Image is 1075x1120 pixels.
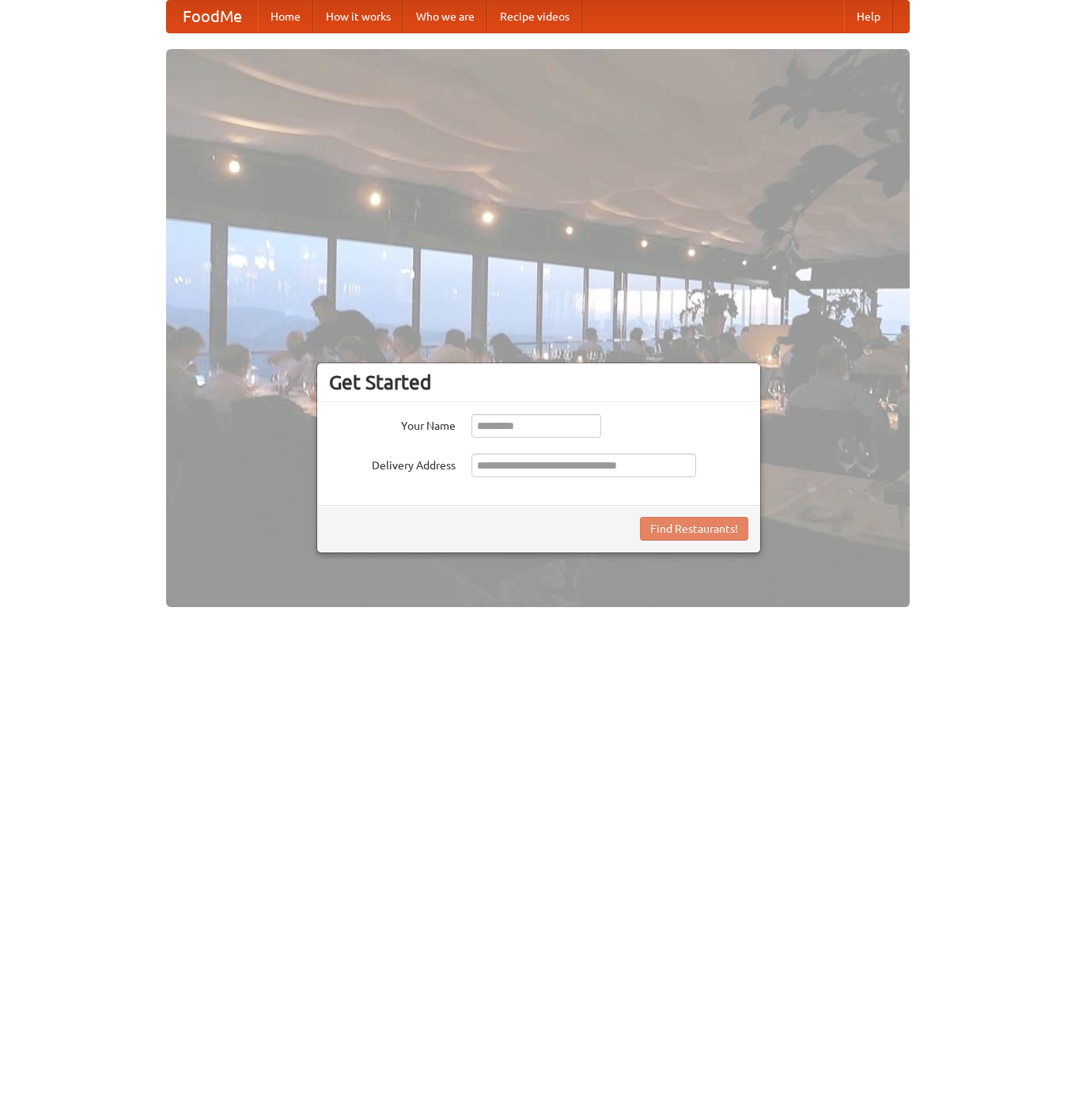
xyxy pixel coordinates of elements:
[167,1,258,32] a: FoodMe
[844,1,893,32] a: Help
[329,454,456,473] label: Delivery Address
[487,1,582,32] a: Recipe videos
[640,517,748,541] button: Find Restaurants!
[403,1,487,32] a: Who we are
[329,370,748,394] h3: Get Started
[329,414,456,434] label: Your Name
[313,1,403,32] a: How it works
[258,1,313,32] a: Home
